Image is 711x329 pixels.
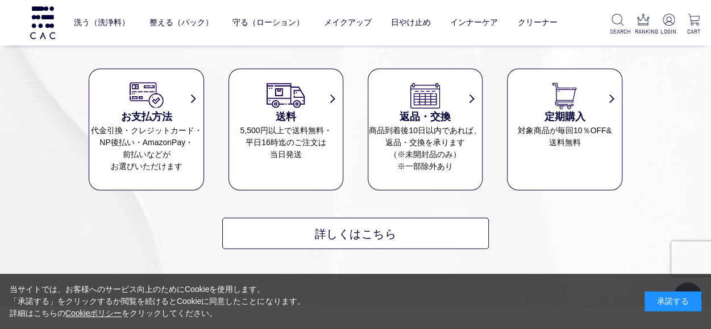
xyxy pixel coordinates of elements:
h3: お支払方法 [89,109,203,125]
img: logo [28,6,57,39]
a: お支払方法 代金引換・クレジットカード・NP後払い・AmazonPay・前払いなどがお選びいただけます [89,80,203,172]
dd: 代金引換・クレジットカード・ NP後払い・AmazonPay・ 前払いなどが お選びいただけます [89,125,203,172]
h3: 送料 [229,109,343,125]
a: 返品・交換 商品到着後10日以内であれば、返品・交換を承ります（※未開封品のみ）※一部除外あり [368,80,483,172]
a: 送料 5,500円以上で送料無料・平日16時迄のご注文は当日発送 [229,80,343,161]
a: 洗う（洗浄料） [74,9,130,36]
div: 当サイトでは、お客様へのサービス向上のためにCookieを使用します。 「承諾する」をクリックするか閲覧を続けるとCookieに同意したことになります。 詳細はこちらの をクリックしてください。 [10,283,305,319]
h3: 定期購入 [508,109,622,125]
a: 定期購入 対象商品が毎回10％OFF&送料無料 [508,80,622,149]
a: 詳しくはこちら [222,217,489,249]
a: Cookieポリシー [65,309,122,318]
a: クリーナー [518,9,558,36]
a: RANKING [635,14,651,36]
a: SEARCH [609,14,626,36]
a: インナーケア [450,9,498,36]
dd: 商品到着後10日以内であれば、 返品・交換を承ります （※未開封品のみ） ※一部除外あり [368,125,483,172]
a: 日やけ止め [391,9,431,36]
h3: 返品・交換 [368,109,483,125]
dd: 5,500円以上で送料無料・ 平日16時迄のご注文は 当日発送 [229,125,343,161]
a: CART [685,14,702,36]
a: 整える（パック） [149,9,213,36]
a: 守る（ローション） [232,9,304,36]
p: RANKING [635,27,651,36]
p: LOGIN [660,27,677,36]
a: メイクアップ [323,9,371,36]
p: CART [685,27,702,36]
dd: 対象商品が毎回10％OFF& 送料無料 [508,125,622,149]
div: 承諾する [645,291,701,311]
a: LOGIN [660,14,677,36]
p: SEARCH [609,27,626,36]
